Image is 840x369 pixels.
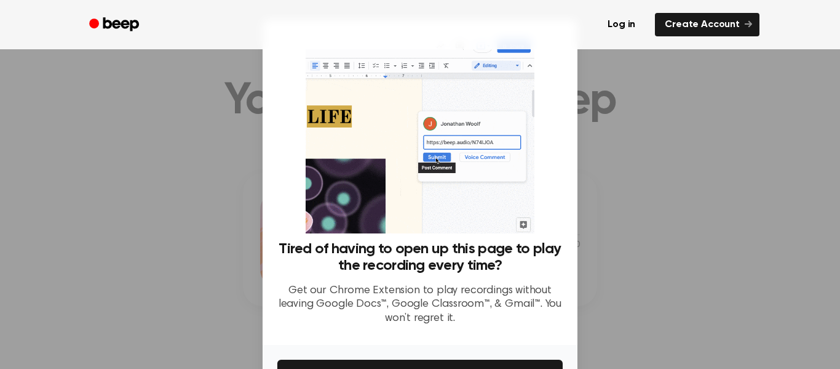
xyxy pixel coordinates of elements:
a: Log in [595,10,648,39]
p: Get our Chrome Extension to play recordings without leaving Google Docs™, Google Classroom™, & Gm... [277,284,563,326]
h3: Tired of having to open up this page to play the recording every time? [277,241,563,274]
a: Beep [81,13,150,37]
a: Create Account [655,13,759,36]
img: Beep extension in action [306,34,534,233]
